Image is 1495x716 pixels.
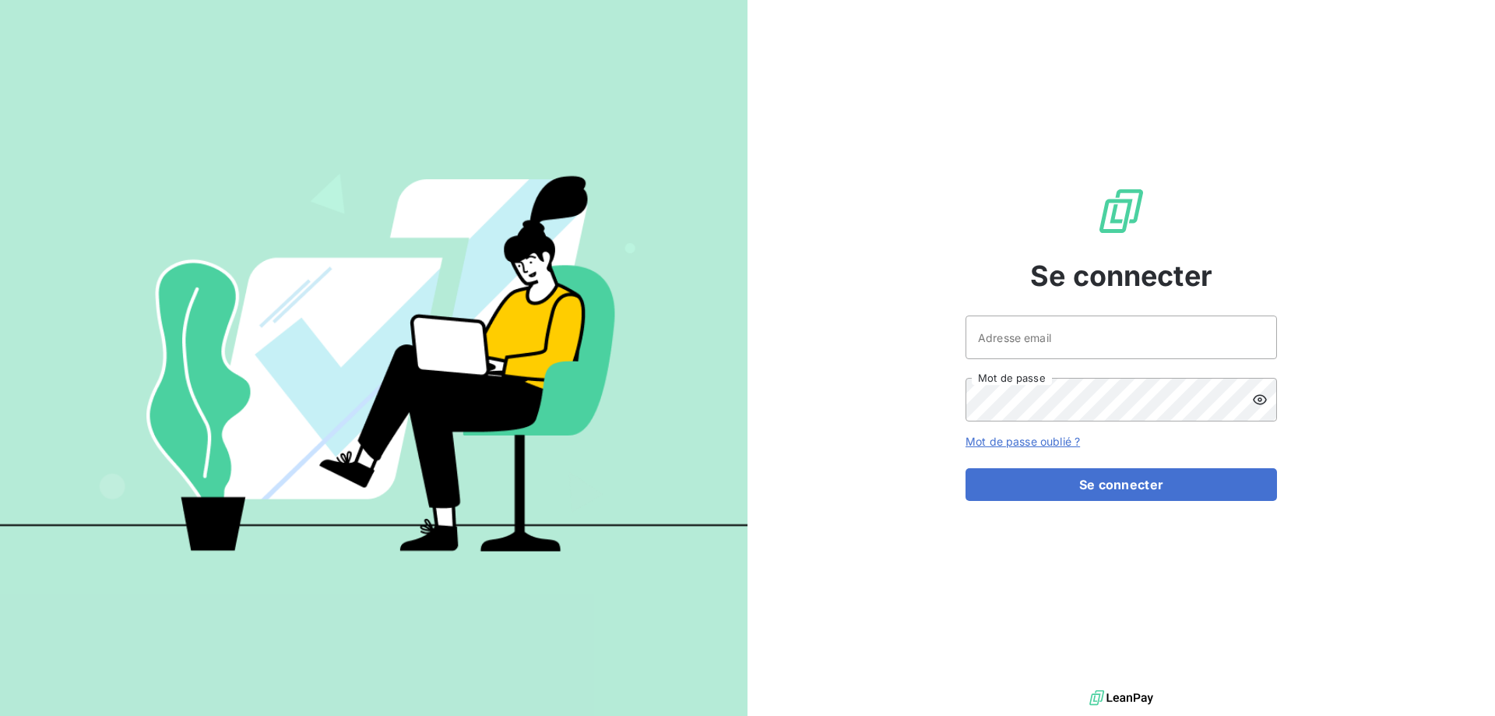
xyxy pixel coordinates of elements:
[966,316,1277,359] input: placeholder
[966,468,1277,501] button: Se connecter
[1096,186,1146,236] img: Logo LeanPay
[1030,255,1212,297] span: Se connecter
[1089,686,1153,710] img: logo
[966,435,1080,448] a: Mot de passe oublié ?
